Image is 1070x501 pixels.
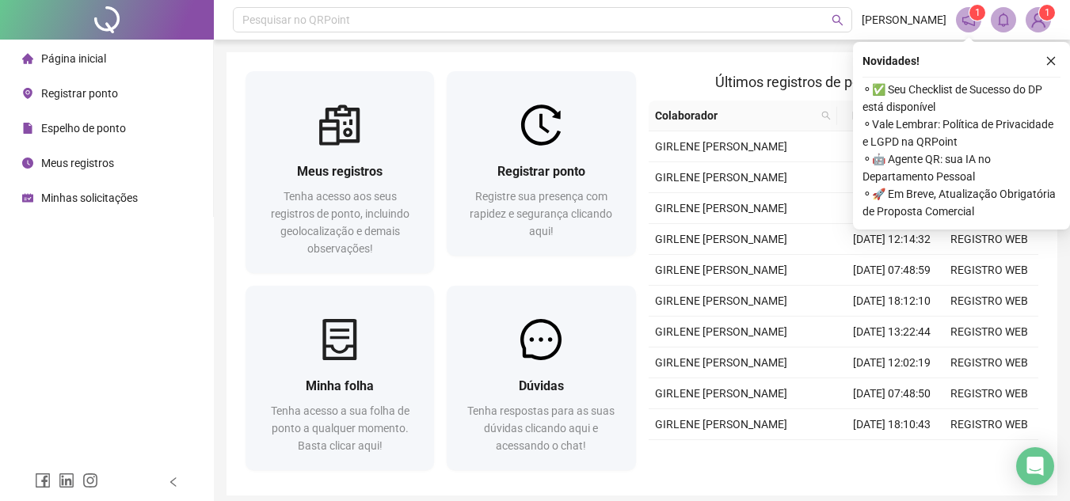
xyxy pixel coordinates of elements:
[447,71,635,256] a: Registrar pontoRegistre sua presença com rapidez e segurança clicando aqui!
[467,404,615,452] span: Tenha respostas para as suas dúvidas clicando aqui e acessando o chat!
[862,150,1060,185] span: ⚬ 🤖 Agente QR: sua IA no Departamento Pessoal
[655,233,787,245] span: GIRLENE [PERSON_NAME]
[470,190,612,237] span: Registre sua presença com rapidez e segurança clicando aqui!
[168,476,179,488] span: left
[941,317,1038,347] td: REGISTRO WEB
[1039,5,1055,21] sup: Atualize o seu contato no menu Meus Dados
[843,224,941,255] td: [DATE] 12:14:32
[975,7,981,18] span: 1
[655,171,787,184] span: GIRLENE [PERSON_NAME]
[22,53,33,64] span: home
[843,378,941,409] td: [DATE] 07:48:50
[843,107,912,124] span: Data/Hora
[862,116,1060,150] span: ⚬ Vale Lembrar: Política de Privacidade e LGPD na QRPoint
[655,264,787,276] span: GIRLENE [PERSON_NAME]
[306,378,374,393] span: Minha folha
[837,101,931,131] th: Data/Hora
[22,88,33,99] span: environment
[271,404,409,452] span: Tenha acesso a sua folha de ponto a qualquer momento. Basta clicar aqui!
[655,294,787,307] span: GIRLENE [PERSON_NAME]
[961,13,976,27] span: notification
[1045,55,1057,66] span: close
[655,387,787,400] span: GIRLENE [PERSON_NAME]
[655,325,787,338] span: GIRLENE [PERSON_NAME]
[843,317,941,347] td: [DATE] 13:22:44
[843,193,941,224] td: [DATE] 13:18:55
[843,347,941,378] td: [DATE] 12:02:19
[41,122,126,135] span: Espelho de ponto
[1045,7,1050,18] span: 1
[655,356,787,369] span: GIRLENE [PERSON_NAME]
[818,104,834,127] span: search
[941,224,1038,255] td: REGISTRO WEB
[41,52,106,65] span: Página inicial
[843,409,941,440] td: [DATE] 18:10:43
[519,378,564,393] span: Dúvidas
[22,192,33,203] span: schedule
[862,52,920,70] span: Novidades !
[941,347,1038,378] td: REGISTRO WEB
[941,378,1038,409] td: REGISTRO WEB
[862,11,946,28] span: [PERSON_NAME]
[715,74,971,90] span: Últimos registros de ponto sincronizados
[843,255,941,286] td: [DATE] 07:48:59
[41,192,138,204] span: Minhas solicitações
[497,164,585,179] span: Registrar ponto
[246,286,434,470] a: Minha folhaTenha acesso a sua folha de ponto a qualquer momento. Basta clicar aqui!
[862,81,1060,116] span: ⚬ ✅ Seu Checklist de Sucesso do DP está disponível
[655,202,787,214] span: GIRLENE [PERSON_NAME]
[969,5,985,21] sup: 1
[941,286,1038,317] td: REGISTRO WEB
[271,190,409,255] span: Tenha acesso aos seus registros de ponto, incluindo geolocalização e demais observações!
[655,418,787,431] span: GIRLENE [PERSON_NAME]
[655,140,787,153] span: GIRLENE [PERSON_NAME]
[82,473,98,488] span: instagram
[862,185,1060,220] span: ⚬ 🚀 Em Breve, Atualização Obrigatória de Proposta Comercial
[1026,8,1050,32] img: 90666
[843,440,941,471] td: [DATE] 13:26:24
[246,71,434,273] a: Meus registrosTenha acesso aos seus registros de ponto, incluindo geolocalização e demais observa...
[1016,447,1054,485] div: Open Intercom Messenger
[41,87,118,100] span: Registrar ponto
[941,255,1038,286] td: REGISTRO WEB
[843,162,941,193] td: [DATE] 18:02:24
[297,164,383,179] span: Meus registros
[22,123,33,134] span: file
[843,286,941,317] td: [DATE] 18:12:10
[41,157,114,169] span: Meus registros
[941,440,1038,471] td: REGISTRO WEB
[821,111,831,120] span: search
[447,286,635,470] a: DúvidasTenha respostas para as suas dúvidas clicando aqui e acessando o chat!
[35,473,51,488] span: facebook
[843,131,941,162] td: [DATE] 07:50:21
[59,473,74,488] span: linkedin
[655,107,816,124] span: Colaborador
[941,409,1038,440] td: REGISTRO WEB
[996,13,1011,27] span: bell
[832,14,843,26] span: search
[22,158,33,169] span: clock-circle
